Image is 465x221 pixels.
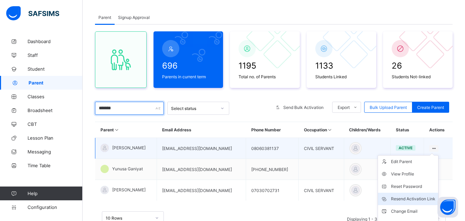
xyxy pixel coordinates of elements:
span: Export [338,105,350,110]
div: Edit Parent [391,158,435,165]
span: [PERSON_NAME] [112,187,146,192]
span: Parent [98,15,111,20]
img: safsims [6,6,59,21]
span: Yunusa Ganiyat [112,166,143,171]
div: 10 Rows [106,215,151,221]
span: 696 [162,61,214,71]
span: Send Bulk Activation [283,105,324,110]
td: [EMAIL_ADDRESS][DOMAIN_NAME] [157,159,246,180]
span: Students Not-linked [392,74,444,79]
span: Help [28,191,82,196]
td: CIVIL SERVANT [299,180,344,201]
span: Broadsheet [28,108,83,113]
span: Parents in current term [162,74,214,79]
span: Staff [28,52,83,58]
td: 07030702731 [246,180,299,201]
th: Status [391,122,424,138]
div: Resend Activation Link [391,195,435,202]
span: Configuration [28,204,82,210]
span: Classes [28,94,83,99]
i: Sort in Ascending Order [327,127,333,132]
span: 26 [392,61,444,71]
div: Select status [171,106,216,111]
td: CIVIL SERVANT [299,138,344,159]
span: 1195 [239,61,291,71]
span: Create Parent [417,105,444,110]
span: 1133 [315,61,368,71]
td: [EMAIL_ADDRESS][DOMAIN_NAME] [157,138,246,159]
span: Time Table [28,163,83,168]
td: [PHONE_NUMBER] [246,159,299,180]
th: Occupation [299,122,344,138]
span: Student [28,66,83,72]
td: 08060381137 [246,138,299,159]
i: Sort in Ascending Order [114,127,120,132]
button: Open asap [437,197,458,218]
div: View Profile [391,171,435,178]
th: Children/Wards [344,122,390,138]
th: Parent [95,122,157,138]
span: [PERSON_NAME] [112,145,146,150]
th: Email Address [157,122,246,138]
div: Change Email [391,208,435,215]
th: Phone Number [246,122,299,138]
span: CBT [28,121,83,127]
span: Bulk Upload Parent [370,105,407,110]
span: Signup Approval [118,15,150,20]
span: Lesson Plan [28,135,83,141]
th: Actions [424,122,453,138]
span: Parent [29,80,83,86]
span: active [399,145,413,150]
span: Messaging [28,149,83,154]
span: Dashboard [28,39,83,44]
td: [EMAIL_ADDRESS][DOMAIN_NAME] [157,180,246,201]
div: Reset Password [391,183,435,190]
span: Total no. of Parents [239,74,291,79]
span: Students Linked [315,74,368,79]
